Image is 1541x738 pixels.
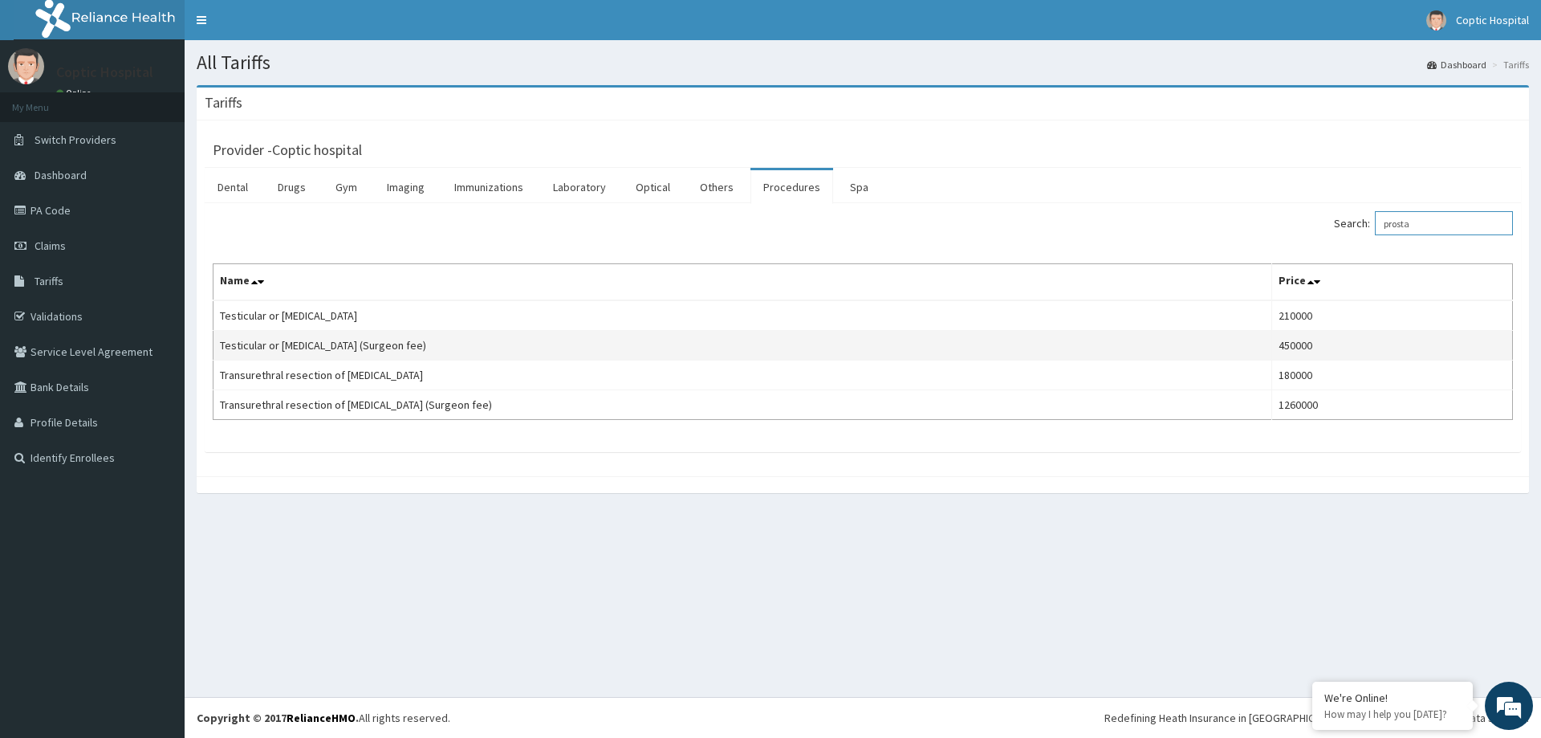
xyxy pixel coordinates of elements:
[8,438,306,495] textarea: Type your message and hit 'Enter'
[185,697,1541,738] footer: All rights reserved.
[263,8,302,47] div: Minimize live chat window
[265,170,319,204] a: Drugs
[540,170,619,204] a: Laboratory
[56,65,153,80] p: Coptic Hospital
[1334,211,1513,235] label: Search:
[56,88,95,99] a: Online
[205,170,261,204] a: Dental
[1271,361,1512,390] td: 180000
[83,90,270,111] div: Chat with us now
[623,170,683,204] a: Optical
[213,264,1272,301] th: Name
[1456,13,1529,27] span: Coptic Hospital
[287,711,356,725] a: RelianceHMO
[323,170,370,204] a: Gym
[1488,58,1529,71] li: Tariffs
[750,170,833,204] a: Procedures
[441,170,536,204] a: Immunizations
[213,361,1272,390] td: Transurethral resection of [MEDICAL_DATA]
[1375,211,1513,235] input: Search:
[35,239,66,253] span: Claims
[1271,300,1512,331] td: 210000
[1104,710,1529,726] div: Redefining Heath Insurance in [GEOGRAPHIC_DATA] using Telemedicine and Data Science!
[213,300,1272,331] td: Testicular or [MEDICAL_DATA]
[1271,264,1512,301] th: Price
[1271,331,1512,361] td: 450000
[213,331,1272,361] td: Testicular or [MEDICAL_DATA] (Surgeon fee)
[35,168,87,182] span: Dashboard
[1426,10,1446,31] img: User Image
[1324,707,1461,721] p: How may I help you today?
[35,133,116,147] span: Switch Providers
[205,96,242,110] h3: Tariffs
[1271,390,1512,420] td: 1260000
[8,48,44,84] img: User Image
[30,80,65,120] img: d_794563401_company_1708531726252_794563401
[35,274,63,288] span: Tariffs
[197,711,359,725] strong: Copyright © 2017 .
[374,170,437,204] a: Imaging
[213,390,1272,420] td: Transurethral resection of [MEDICAL_DATA] (Surgeon fee)
[837,170,881,204] a: Spa
[213,143,362,157] h3: Provider - Coptic hospital
[93,202,222,365] span: We're online!
[1427,58,1486,71] a: Dashboard
[1324,691,1461,705] div: We're Online!
[197,52,1529,73] h1: All Tariffs
[687,170,746,204] a: Others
